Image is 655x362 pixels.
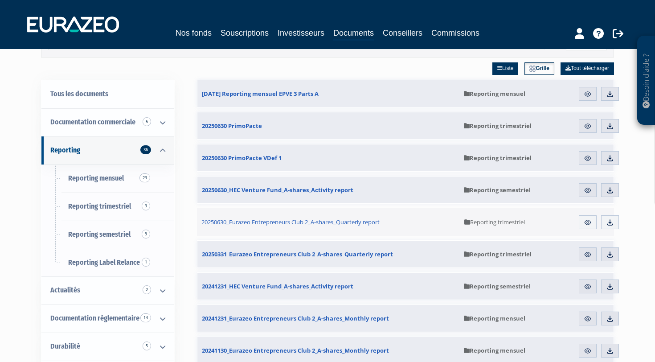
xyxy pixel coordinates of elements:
[41,249,174,277] a: Reporting Label Relance1
[68,230,131,239] span: Reporting semestriel
[197,177,459,203] a: 20250630_HEC Venture Fund_A-shares_Activity report
[529,66,536,72] img: grid.svg
[464,250,532,258] span: Reporting trimestriel
[584,347,592,355] img: eye.svg
[383,27,422,39] a: Conseillers
[464,314,525,322] span: Reporting mensuel
[606,122,614,130] img: download.svg
[464,154,532,162] span: Reporting trimestriel
[606,283,614,291] img: download.svg
[431,27,479,39] a: Commissions
[584,218,592,226] img: eye.svg
[464,122,532,130] span: Reporting trimestriel
[41,80,174,108] a: Tous les documents
[50,286,80,294] span: Actualités
[221,27,269,39] a: Souscriptions
[464,186,531,194] span: Reporting semestriel
[50,314,139,322] span: Documentation règlementaire
[50,118,135,126] span: Documentation commerciale
[41,333,174,361] a: Durabilité 5
[41,108,174,136] a: Documentation commerciale 5
[143,341,151,350] span: 5
[202,154,282,162] span: 20250630 PrimoPacte VDef 1
[464,282,531,290] span: Reporting semestriel
[606,154,614,162] img: download.svg
[202,314,389,322] span: 20241231_Eurazeo Entrepreneurs Club 2_A-shares_Monthly report
[561,62,614,75] a: Tout télécharger
[197,273,459,300] a: 20241231_HEC Venture Fund_A-shares_Activity report
[197,80,459,107] a: [DATE] Reporting mensuel EPVE 3 Parts A
[41,221,174,249] a: Reporting semestriel9
[50,342,80,350] span: Durabilité
[41,136,174,165] a: Reporting 36
[139,173,150,182] span: 23
[606,251,614,259] img: download.svg
[197,112,459,139] a: 20250630 PrimoPacte
[41,304,174,333] a: Documentation règlementaire 14
[584,154,592,162] img: eye.svg
[68,258,140,267] span: Reporting Label Relance
[142,230,150,239] span: 9
[584,283,592,291] img: eye.svg
[464,346,525,354] span: Reporting mensuel
[68,174,124,182] span: Reporting mensuel
[201,218,380,226] span: 20250630_Eurazeo Entrepreneurs Club 2_A-shares_Quarterly report
[606,186,614,194] img: download.svg
[606,347,614,355] img: download.svg
[142,258,150,267] span: 1
[68,202,131,210] span: Reporting trimestriel
[27,16,119,33] img: 1732889491-logotype_eurazeo_blanc_rvb.png
[197,144,459,171] a: 20250630 PrimoPacte VDef 1
[641,41,651,121] p: Besoin d'aide ?
[202,282,353,290] span: 20241231_HEC Venture Fund_A-shares_Activity report
[143,285,151,294] span: 2
[464,218,525,226] span: Reporting trimestriel
[50,146,80,154] span: Reporting
[140,145,151,154] span: 36
[584,315,592,323] img: eye.svg
[197,305,459,332] a: 20241231_Eurazeo Entrepreneurs Club 2_A-shares_Monthly report
[202,346,389,354] span: 20241130_Eurazeo Entrepreneurs Club 2_A-shares_Monthly report
[41,276,174,304] a: Actualités 2
[140,313,151,322] span: 14
[142,202,150,210] span: 3
[524,62,554,75] a: Grille
[202,122,262,130] span: 20250630 PrimoPacte
[584,251,592,259] img: eye.svg
[464,90,525,98] span: Reporting mensuel
[333,27,374,41] a: Documents
[202,250,393,258] span: 20250331_Eurazeo Entrepreneurs Club 2_A-shares_Quarterly report
[584,90,592,98] img: eye.svg
[606,90,614,98] img: download.svg
[41,193,174,221] a: Reporting trimestriel3
[202,90,319,98] span: [DATE] Reporting mensuel EPVE 3 Parts A
[41,165,174,193] a: Reporting mensuel23
[197,208,460,236] a: 20250630_Eurazeo Entrepreneurs Club 2_A-shares_Quarterly report
[606,218,614,226] img: download.svg
[584,186,592,194] img: eye.svg
[584,122,592,130] img: eye.svg
[202,186,353,194] span: 20250630_HEC Venture Fund_A-shares_Activity report
[278,27,324,39] a: Investisseurs
[176,27,212,39] a: Nos fonds
[143,117,151,126] span: 5
[492,62,518,75] a: Liste
[606,315,614,323] img: download.svg
[197,241,459,267] a: 20250331_Eurazeo Entrepreneurs Club 2_A-shares_Quarterly report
